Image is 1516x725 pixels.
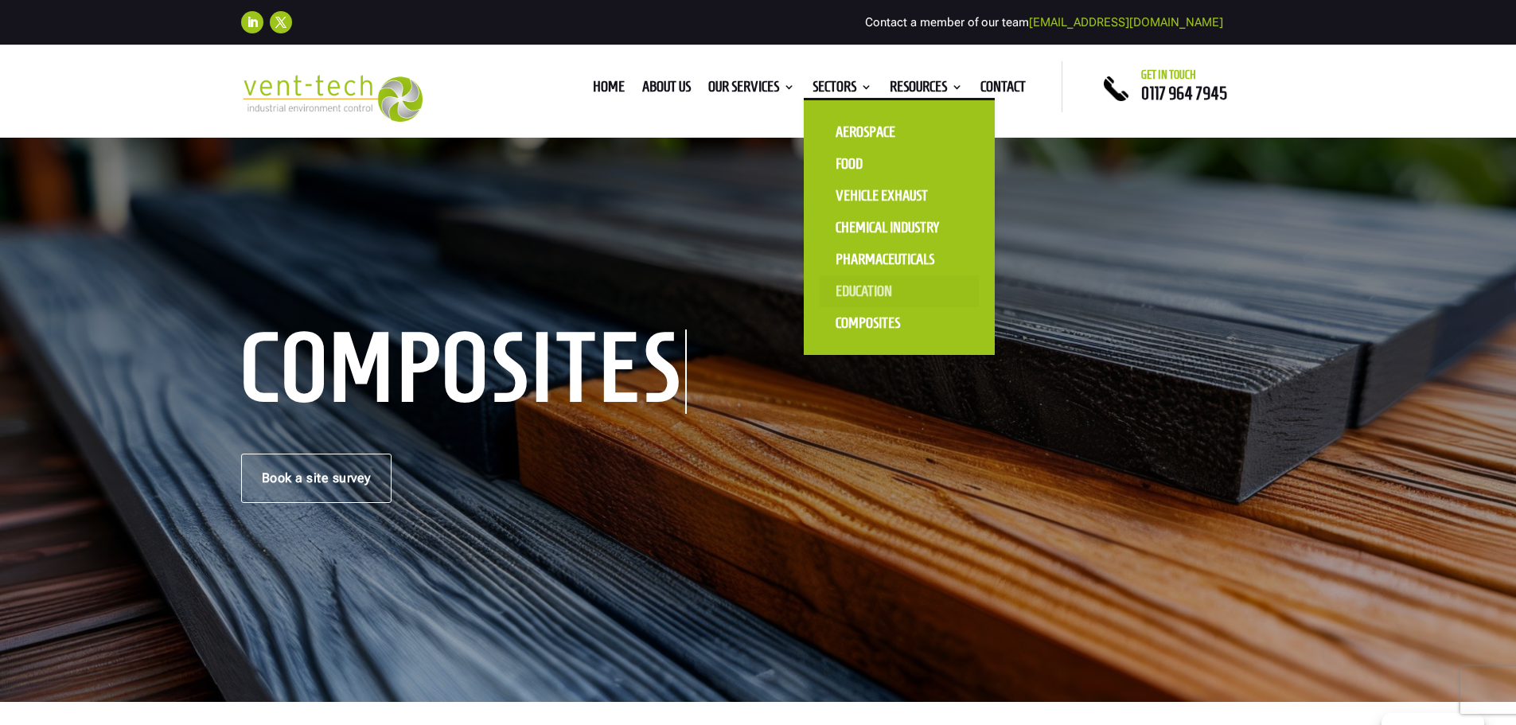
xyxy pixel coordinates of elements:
a: Composites [820,307,979,339]
a: Chemical Industry [820,212,979,244]
a: Contact [980,81,1026,99]
a: Pharmaceuticals [820,244,979,275]
a: [EMAIL_ADDRESS][DOMAIN_NAME] [1029,15,1223,29]
h1: composites [241,329,687,414]
a: Sectors [813,81,872,99]
a: Vehicle Exhaust [820,180,979,212]
a: About us [642,81,691,99]
a: Resources [890,81,963,99]
span: Get in touch [1141,68,1196,81]
a: Food [820,148,979,180]
a: Our Services [708,81,795,99]
a: Aerospace [820,116,979,148]
a: Follow on LinkedIn [241,11,263,33]
a: Book a site survey [241,454,392,503]
img: 2023-09-27T08_35_16.549ZVENT-TECH---Clear-background [241,75,423,122]
a: Follow on X [270,11,292,33]
a: Education [820,275,979,307]
a: 0117 964 7945 [1141,84,1227,103]
span: Contact a member of our team [865,15,1223,29]
a: Home [593,81,625,99]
